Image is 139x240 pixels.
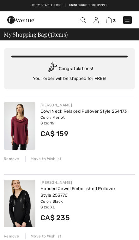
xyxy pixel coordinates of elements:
[25,156,61,162] div: Move to Wishlist
[40,129,69,138] span: CA$ 159
[81,17,86,23] img: Search
[40,186,115,198] a: Hooded Jewel Embellished Pullover Style 253776
[4,180,35,227] img: Hooded Jewel Embellished Pullover Style 253776
[106,17,112,23] img: Shopping Bag
[7,17,34,22] a: 1ère Avenue
[106,17,116,23] a: 3
[94,17,99,23] img: My Info
[4,233,19,239] div: Remove
[46,63,59,75] img: Congratulation2.svg
[25,233,61,239] div: Move to Wishlist
[124,17,130,23] img: Menu
[11,63,128,82] div: Congratulations! Your order will be shipped for FREE!
[7,16,34,24] img: 1ère Avenue
[40,213,70,222] span: CA$ 235
[40,109,127,114] a: Cowl Neck Relaxed Pullover Style 254173
[40,102,135,108] div: [PERSON_NAME]
[4,102,35,150] img: Cowl Neck Relaxed Pullover Style 254173
[4,156,19,162] div: Remove
[40,180,135,185] div: [PERSON_NAME]
[113,18,116,23] span: 3
[4,32,68,37] span: My Shopping Bag ( Items)
[50,30,52,38] span: 3
[40,115,135,126] div: Color: Merlot Size: 16
[40,199,135,210] div: Color: Black Size: XL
